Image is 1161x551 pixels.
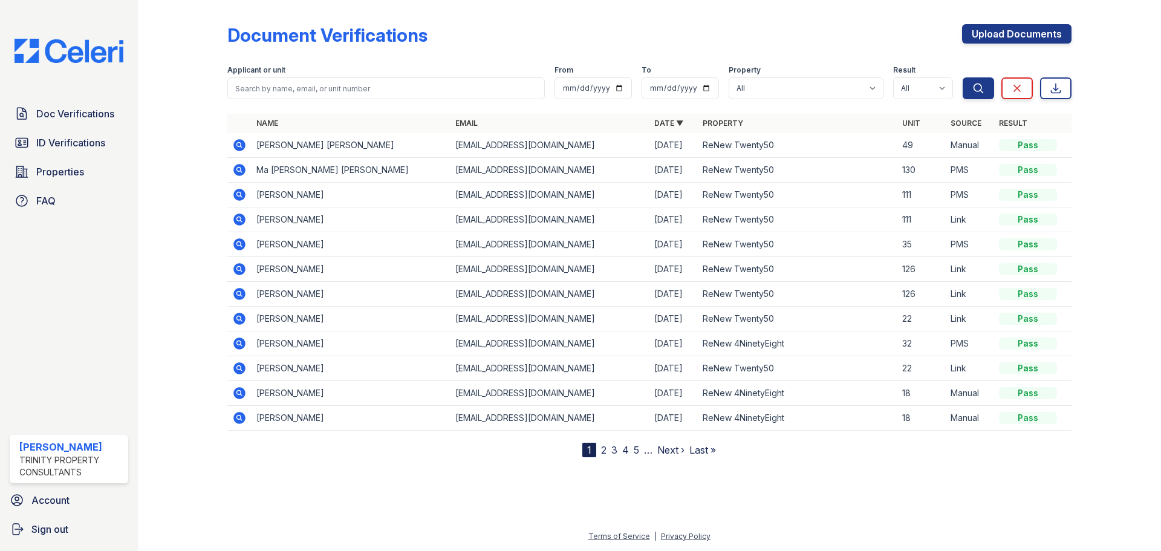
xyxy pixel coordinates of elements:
[946,158,994,183] td: PMS
[252,207,450,232] td: [PERSON_NAME]
[897,257,946,282] td: 126
[999,412,1057,424] div: Pass
[654,119,683,128] a: Date ▼
[10,131,128,155] a: ID Verifications
[698,183,897,207] td: ReNew Twenty50
[1110,503,1149,539] iframe: chat widget
[252,183,450,207] td: [PERSON_NAME]
[649,406,698,431] td: [DATE]
[897,133,946,158] td: 49
[897,232,946,257] td: 35
[649,232,698,257] td: [DATE]
[698,331,897,356] td: ReNew 4NinetyEight
[649,331,698,356] td: [DATE]
[703,119,743,128] a: Property
[946,307,994,331] td: Link
[999,119,1027,128] a: Result
[10,189,128,213] a: FAQ
[897,356,946,381] td: 22
[450,158,649,183] td: [EMAIL_ADDRESS][DOMAIN_NAME]
[946,232,994,257] td: PMS
[450,406,649,431] td: [EMAIL_ADDRESS][DOMAIN_NAME]
[897,183,946,207] td: 111
[5,488,133,512] a: Account
[689,444,716,456] a: Last »
[946,406,994,431] td: Manual
[999,263,1057,275] div: Pass
[999,189,1057,201] div: Pass
[951,119,981,128] a: Source
[649,133,698,158] td: [DATE]
[450,207,649,232] td: [EMAIL_ADDRESS][DOMAIN_NAME]
[649,356,698,381] td: [DATE]
[946,183,994,207] td: PMS
[698,381,897,406] td: ReNew 4NinetyEight
[450,381,649,406] td: [EMAIL_ADDRESS][DOMAIN_NAME]
[31,522,68,536] span: Sign out
[649,158,698,183] td: [DATE]
[644,443,652,457] span: …
[897,307,946,331] td: 22
[649,381,698,406] td: [DATE]
[450,133,649,158] td: [EMAIL_ADDRESS][DOMAIN_NAME]
[582,443,596,457] div: 1
[902,119,920,128] a: Unit
[698,406,897,431] td: ReNew 4NinetyEight
[698,207,897,232] td: ReNew Twenty50
[252,282,450,307] td: [PERSON_NAME]
[450,257,649,282] td: [EMAIL_ADDRESS][DOMAIN_NAME]
[698,133,897,158] td: ReNew Twenty50
[661,532,711,541] a: Privacy Policy
[946,257,994,282] td: Link
[252,406,450,431] td: [PERSON_NAME]
[698,158,897,183] td: ReNew Twenty50
[450,356,649,381] td: [EMAIL_ADDRESS][DOMAIN_NAME]
[698,282,897,307] td: ReNew Twenty50
[227,77,545,99] input: Search by name, email, or unit number
[999,313,1057,325] div: Pass
[36,106,114,121] span: Doc Verifications
[999,164,1057,176] div: Pass
[897,282,946,307] td: 126
[897,158,946,183] td: 130
[729,65,761,75] label: Property
[962,24,1072,44] a: Upload Documents
[36,165,84,179] span: Properties
[554,65,573,75] label: From
[999,362,1057,374] div: Pass
[622,444,629,456] a: 4
[611,444,617,456] a: 3
[601,444,607,456] a: 2
[252,133,450,158] td: [PERSON_NAME] [PERSON_NAME]
[649,183,698,207] td: [DATE]
[897,331,946,356] td: 32
[19,454,123,478] div: Trinity Property Consultants
[252,356,450,381] td: [PERSON_NAME]
[698,257,897,282] td: ReNew Twenty50
[946,356,994,381] td: Link
[897,381,946,406] td: 18
[10,102,128,126] a: Doc Verifications
[10,160,128,184] a: Properties
[897,207,946,232] td: 111
[256,119,278,128] a: Name
[227,24,428,46] div: Document Verifications
[5,517,133,541] a: Sign out
[455,119,478,128] a: Email
[946,282,994,307] td: Link
[252,307,450,331] td: [PERSON_NAME]
[634,444,639,456] a: 5
[19,440,123,454] div: [PERSON_NAME]
[649,207,698,232] td: [DATE]
[649,257,698,282] td: [DATE]
[897,406,946,431] td: 18
[450,232,649,257] td: [EMAIL_ADDRESS][DOMAIN_NAME]
[946,381,994,406] td: Manual
[946,331,994,356] td: PMS
[999,238,1057,250] div: Pass
[450,282,649,307] td: [EMAIL_ADDRESS][DOMAIN_NAME]
[649,307,698,331] td: [DATE]
[649,282,698,307] td: [DATE]
[588,532,650,541] a: Terms of Service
